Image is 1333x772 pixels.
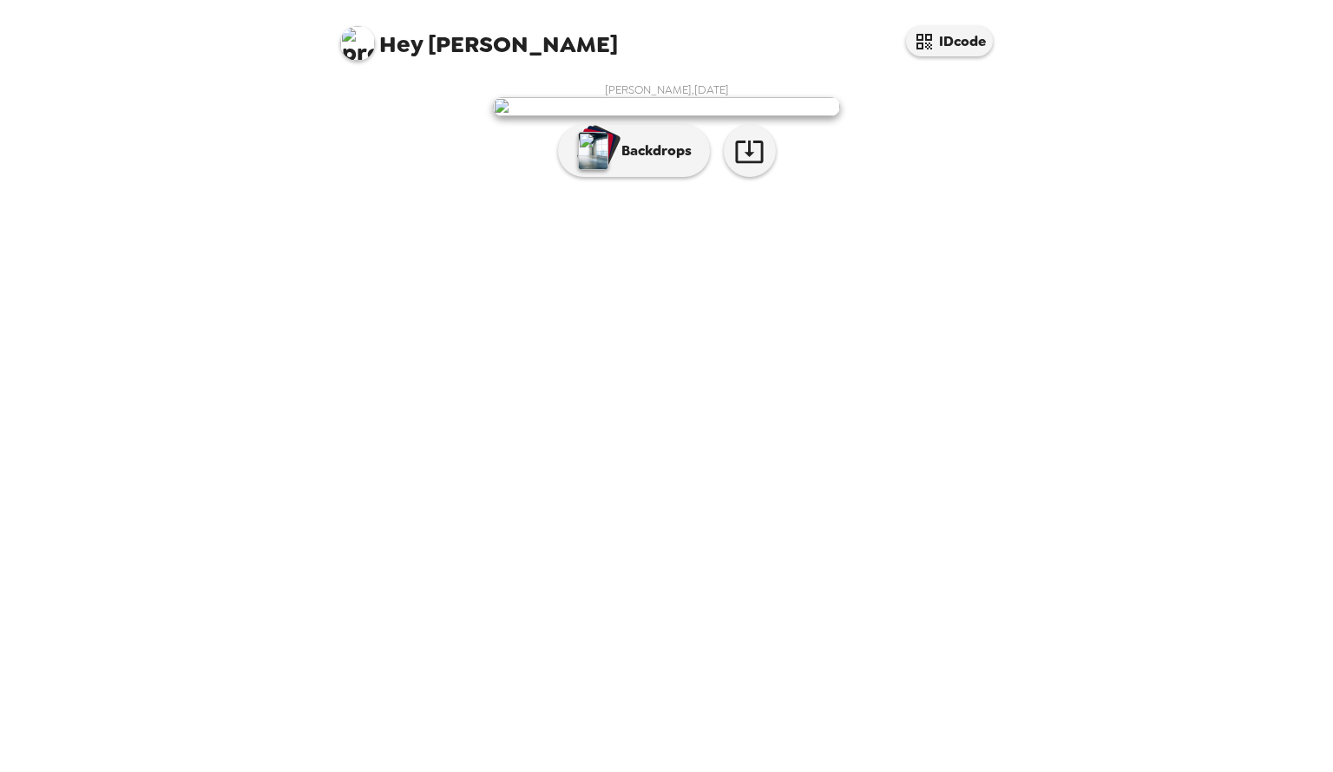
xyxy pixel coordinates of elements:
[605,82,729,97] span: [PERSON_NAME] , [DATE]
[379,29,423,60] span: Hey
[340,26,375,61] img: profile pic
[493,97,840,116] img: user
[906,26,993,56] button: IDcode
[340,17,618,56] span: [PERSON_NAME]
[613,141,692,161] p: Backdrops
[558,125,710,177] button: Backdrops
